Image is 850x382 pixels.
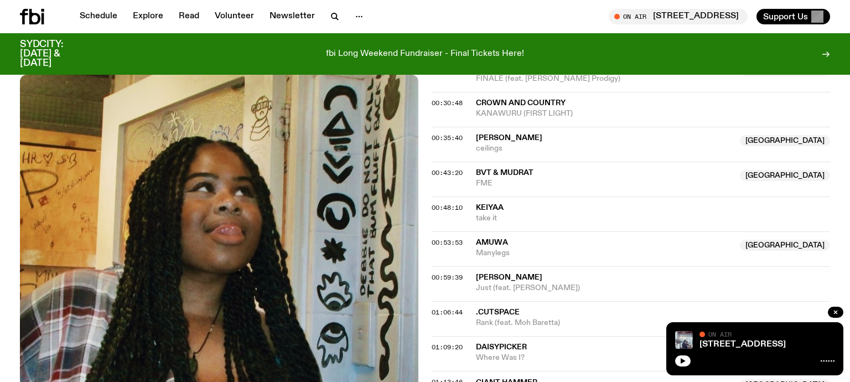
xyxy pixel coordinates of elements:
[476,248,733,259] span: Manylegs
[432,344,463,350] button: 01:09:20
[326,49,524,59] p: fbi Long Weekend Fundraiser - Final Tickets Here!
[432,309,463,316] button: 01:06:44
[476,308,520,316] span: .cutspace
[172,9,206,24] a: Read
[208,9,261,24] a: Volunteer
[476,74,733,84] span: FINALE (feat. [PERSON_NAME] Prodigy)
[73,9,124,24] a: Schedule
[699,340,786,349] a: [STREET_ADDRESS]
[476,343,527,351] span: Daisypicker
[476,318,830,328] span: Rank (feat. Moh Baretta)
[476,143,733,154] span: ceilings
[432,205,463,211] button: 00:48:10
[476,109,830,119] span: KANAWURU (FIRST LIGHT)
[740,135,830,146] span: [GEOGRAPHIC_DATA]
[756,9,830,24] button: Support Us
[432,168,463,177] span: 00:43:20
[476,134,542,142] span: [PERSON_NAME]
[476,283,830,293] span: Just (feat. [PERSON_NAME])
[476,99,566,107] span: Crown and Country
[476,178,733,189] span: FME
[432,133,463,142] span: 00:35:40
[476,169,533,177] span: BVT & MUDRAT
[126,9,170,24] a: Explore
[432,240,463,246] button: 00:53:53
[476,213,830,224] span: take it
[20,40,91,68] h3: SYDCITY: [DATE] & [DATE]
[740,240,830,251] span: [GEOGRAPHIC_DATA]
[432,100,463,106] button: 00:30:48
[432,99,463,107] span: 00:30:48
[432,275,463,281] button: 00:59:39
[476,353,733,363] span: Where Was I?
[432,308,463,317] span: 01:06:44
[740,170,830,181] span: [GEOGRAPHIC_DATA]
[476,239,508,246] span: amuwa
[708,331,732,338] span: On Air
[432,343,463,352] span: 01:09:20
[432,135,463,141] button: 00:35:40
[476,204,504,211] span: keiyaA
[432,170,463,176] button: 00:43:20
[476,273,542,281] span: [PERSON_NAME]
[432,203,463,212] span: 00:48:10
[609,9,748,24] button: On Air[STREET_ADDRESS]
[432,273,463,282] span: 00:59:39
[263,9,322,24] a: Newsletter
[763,12,808,22] span: Support Us
[675,331,693,349] img: Pat sits at a dining table with his profile facing the camera. Rhea sits to his left facing the c...
[432,238,463,247] span: 00:53:53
